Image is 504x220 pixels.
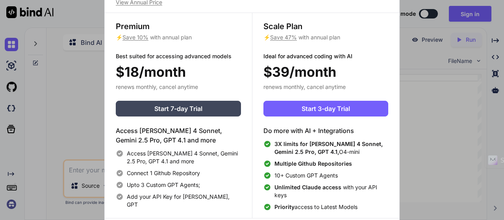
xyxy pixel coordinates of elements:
[274,183,388,199] span: with your API keys
[116,101,241,116] button: Start 7-day Trial
[116,126,241,145] h4: Access [PERSON_NAME] 4 Sonnet, Gemini 2.5 Pro, GPT 4.1 and more
[302,104,350,113] span: Start 3-day Trial
[127,150,241,165] span: Access [PERSON_NAME] 4 Sonnet, Gemini 2.5 Pro, GPT 4.1 and more
[274,160,352,167] span: Multiple Github Repositories
[274,140,388,156] span: O4-mini
[127,193,241,209] span: Add your API Key for [PERSON_NAME], GPT
[274,184,343,190] span: Unlimited Claude access
[274,203,358,211] span: access to Latest Models
[127,181,200,189] span: Upto 3 Custom GPT Agents;
[274,203,295,210] span: Priority
[116,52,241,60] p: Best suited for accessing advanced models
[263,21,388,32] h3: Scale Plan
[127,169,200,177] span: Connect 1 Github Repository
[116,33,241,41] p: ⚡ with annual plan
[116,83,198,90] span: renews monthly, cancel anytime
[263,52,388,60] p: Ideal for advanced coding with AI
[263,101,388,116] button: Start 3-day Trial
[116,21,241,32] h3: Premium
[263,126,388,135] h4: Do more with AI + Integrations
[263,62,336,82] span: $39/month
[154,104,202,113] span: Start 7-day Trial
[263,33,388,41] p: ⚡ with annual plan
[263,83,346,90] span: renews monthly, cancel anytime
[274,172,338,179] span: 10+ Custom GPT Agents
[270,34,297,41] span: Save 47%
[116,62,186,82] span: $18/month
[274,141,383,155] span: 3X limits for [PERSON_NAME] 4 Sonnet, Gemini 2.5 Pro, GPT 4.1,
[122,34,148,41] span: Save 10%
